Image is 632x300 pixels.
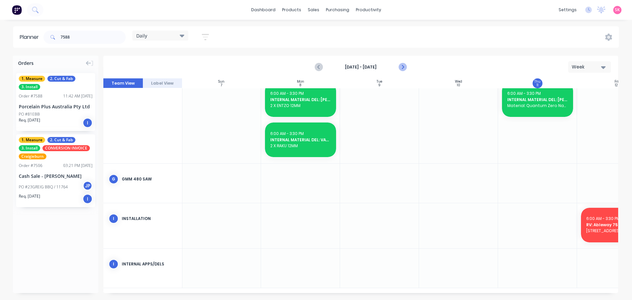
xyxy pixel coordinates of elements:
[328,64,394,70] strong: [DATE] - [DATE]
[109,174,118,184] div: G
[63,163,92,169] div: 03:21 PM [DATE]
[61,31,126,44] input: Search for orders...
[248,5,279,15] a: dashboard
[19,93,42,99] div: Order # 7588
[42,145,90,151] span: CONVERSION INVOICE
[615,7,620,13] span: SK
[19,184,68,190] div: PO #23GREIG BBQ / 11764
[221,84,222,87] div: 7
[270,143,331,149] span: 2 X RAKU 12MM
[455,80,462,84] div: Wed
[300,84,301,87] div: 8
[537,84,539,87] div: 11
[19,137,45,143] span: 1. Measure
[353,5,384,15] div: productivity
[19,173,92,179] div: Cash Sale - [PERSON_NAME]
[615,80,619,84] div: Fri
[270,103,331,109] span: 2 X ENTZO 12MM
[19,76,45,82] span: 1. Measure
[379,84,381,87] div: 9
[103,78,143,88] button: Team View
[83,118,92,128] div: I
[19,145,40,151] span: 3. Install
[534,80,540,84] div: Thu
[19,111,40,117] div: PO #81EBB
[18,60,34,67] span: Orders
[109,259,118,269] div: I
[457,84,460,87] div: 10
[122,176,177,182] div: GMM 480 Saw
[83,194,92,204] div: I
[270,131,304,136] span: 6:00 AM - 3:30 PM
[507,103,568,109] span: Material: Quantum Zero Naturale Concrete Matte QTY: 6 / Material: Quantum Zero Champagne QTY: 4
[615,84,618,87] div: 12
[143,78,182,88] button: Label View
[323,5,353,15] div: purchasing
[279,5,304,15] div: products
[83,181,92,191] div: JP
[136,32,147,39] span: Daily
[568,61,611,73] button: Week
[47,76,75,82] span: 2. Cut & Fab
[555,5,580,15] div: settings
[109,214,118,224] div: I
[377,80,382,84] div: Tue
[19,84,40,90] span: 3. Install
[19,193,40,199] span: Req. [DATE]
[47,137,75,143] span: 2. Cut & Fab
[297,80,304,84] div: Mon
[586,216,620,221] span: 6:00 AM - 3:30 PM
[304,5,323,15] div: sales
[270,97,331,103] span: INTERNAL MATERIAL DEL: [PERSON_NAME] 7722
[12,5,22,15] img: Factory
[19,153,46,159] span: Craigieburn
[20,33,42,41] div: Planner
[19,163,42,169] div: Order # 7506
[572,64,602,70] div: Week
[122,216,177,222] div: Installation
[19,103,92,110] div: Porcelain Plus Australia Pty Ltd
[218,80,224,84] div: Sun
[270,137,331,143] span: INTERNAL MATERIAL DEL: VASARI 7520
[507,97,568,103] span: INTERNAL MATERIAL DEL: [PERSON_NAME] > Craigiburn 7583
[19,117,40,123] span: Req. [DATE]
[63,93,92,99] div: 11:42 AM [DATE]
[122,261,177,267] div: Internal Apps/Dels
